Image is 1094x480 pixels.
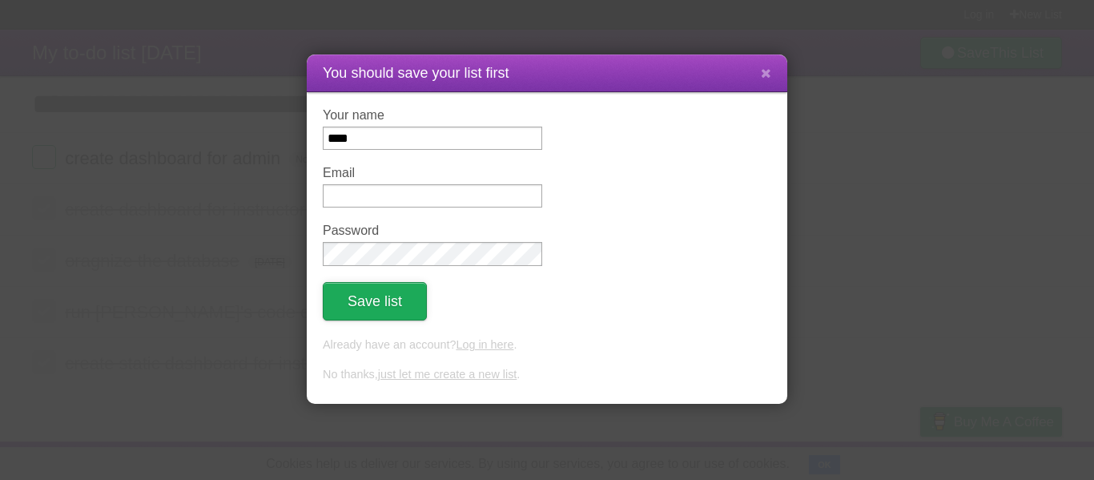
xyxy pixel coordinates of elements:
[456,338,513,351] a: Log in here
[378,368,517,381] a: just let me create a new list
[323,337,771,354] p: Already have an account? .
[323,166,542,180] label: Email
[323,224,542,238] label: Password
[323,63,771,84] h1: You should save your list first
[323,366,771,384] p: No thanks, .
[323,108,542,123] label: Your name
[323,282,427,321] button: Save list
